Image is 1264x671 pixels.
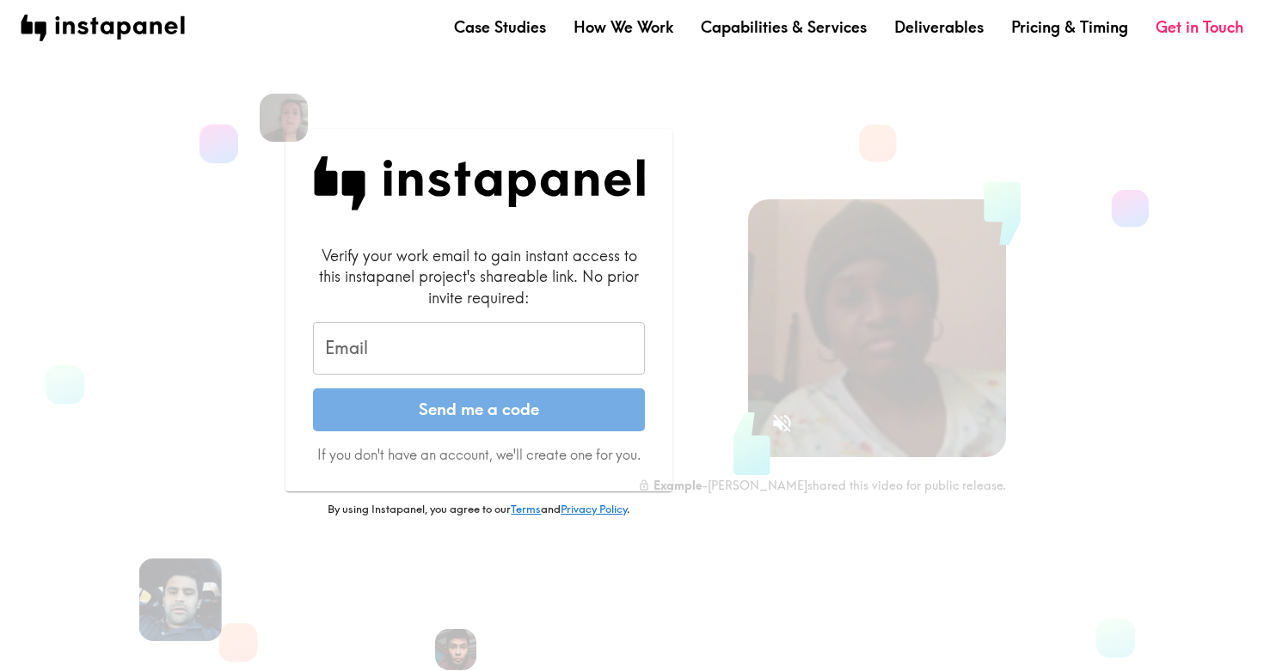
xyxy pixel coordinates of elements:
b: Example [653,478,702,493]
a: Privacy Policy [561,502,627,515]
img: instapanel [21,15,185,41]
img: Jennifer [260,94,308,142]
a: Terms [511,502,541,515]
a: Deliverables [894,16,984,38]
p: By using Instapanel, you agree to our and . [285,502,672,517]
div: Verify your work email to gain instant access to this instapanel project's shareable link. No pri... [313,245,645,308]
a: Pricing & Timing [1011,16,1128,38]
p: If you don't have an account, we'll create one for you. [313,445,645,464]
div: - [PERSON_NAME] shared this video for public release. [638,478,1006,493]
img: Ronak [139,558,222,641]
img: Alfredo [435,629,476,670]
a: Case Studies [454,16,546,38]
a: Capabilities & Services [701,16,867,38]
a: Get in Touch [1156,16,1243,38]
button: Send me a code [313,388,645,431]
a: How We Work [574,16,673,38]
img: Instapanel [313,156,645,210]
button: Sound is off [764,405,801,442]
